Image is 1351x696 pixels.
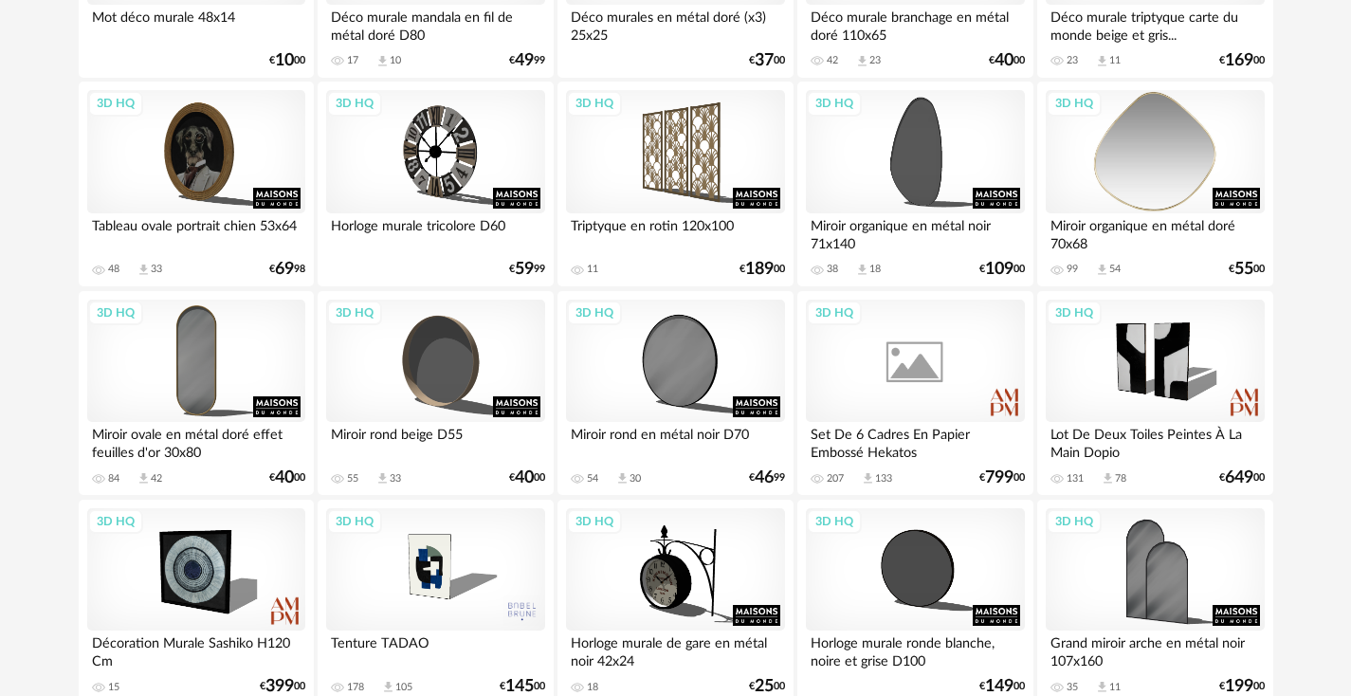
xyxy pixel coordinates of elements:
div: Déco murales en métal doré (x3) 25x25 [566,5,784,43]
div: Lot De Deux Toiles Peintes À La Main Dopio [1046,422,1264,460]
div: Miroir rond beige D55 [326,422,544,460]
div: € 00 [269,54,305,67]
div: € 00 [509,471,545,485]
span: 399 [265,680,294,693]
a: 3D HQ Miroir rond beige D55 55 Download icon 33 €4000 [318,291,553,496]
div: 10 [390,54,401,67]
div: 33 [390,472,401,485]
div: 3D HQ [567,301,622,325]
div: 3D HQ [88,509,143,534]
div: 178 [347,681,364,694]
span: Download icon [1101,471,1115,485]
div: 23 [1067,54,1078,67]
div: 38 [827,263,838,276]
div: 18 [869,263,881,276]
div: € 00 [1219,471,1265,485]
a: 3D HQ Lot De Deux Toiles Peintes À La Main Dopio 131 Download icon 78 €64900 [1037,291,1272,496]
span: 649 [1225,471,1253,485]
div: € 00 [1219,680,1265,693]
div: 35 [1067,681,1078,694]
a: 3D HQ Set De 6 Cadres En Papier Embossé Hekatos 207 Download icon 133 €79900 [797,291,1032,496]
div: € 00 [1219,54,1265,67]
div: 42 [827,54,838,67]
span: 109 [985,263,1013,276]
div: € 99 [749,471,785,485]
div: € 00 [979,263,1025,276]
div: 3D HQ [1047,509,1102,534]
span: 199 [1225,680,1253,693]
span: 189 [745,263,774,276]
span: Download icon [375,471,390,485]
span: Download icon [855,54,869,68]
div: Set De 6 Cadres En Papier Embossé Hekatos [806,422,1024,460]
span: 25 [755,680,774,693]
div: Miroir organique en métal doré 70x68 [1046,213,1264,251]
div: 3D HQ [88,301,143,325]
div: 17 [347,54,358,67]
div: 33 [151,263,162,276]
span: Download icon [1095,54,1109,68]
div: Déco murale triptyque carte du monde beige et gris... [1046,5,1264,43]
div: 42 [151,472,162,485]
div: 84 [108,472,119,485]
div: 11 [1109,54,1121,67]
div: € 00 [260,680,305,693]
span: 799 [985,471,1013,485]
div: 3D HQ [1047,91,1102,116]
div: Triptyque en rotin 120x100 [566,213,784,251]
div: 99 [1067,263,1078,276]
div: € 98 [269,263,305,276]
span: 149 [985,680,1013,693]
div: 3D HQ [327,91,382,116]
div: 18 [587,681,598,694]
div: 3D HQ [807,509,862,534]
span: Download icon [137,471,151,485]
div: € 00 [749,54,785,67]
span: 40 [515,471,534,485]
div: 3D HQ [567,91,622,116]
span: Download icon [375,54,390,68]
div: 23 [869,54,881,67]
div: 3D HQ [807,301,862,325]
a: 3D HQ Horloge murale tricolore D60 €5999 [318,82,553,286]
div: € 00 [1229,263,1265,276]
span: Download icon [615,471,630,485]
a: 3D HQ Miroir rond en métal noir D70 54 Download icon 30 €4699 [557,291,793,496]
div: 3D HQ [327,301,382,325]
div: Miroir ovale en métal doré effet feuilles d'or 30x80 [87,422,305,460]
span: 49 [515,54,534,67]
span: 46 [755,471,774,485]
div: 11 [1109,681,1121,694]
div: 105 [395,681,412,694]
a: 3D HQ Tableau ovale portrait chien 53x64 48 Download icon 33 €6998 [79,82,314,286]
div: Déco murale mandala en fil de métal doré D80 [326,5,544,43]
div: 55 [347,472,358,485]
div: Horloge murale tricolore D60 [326,213,544,251]
div: 11 [587,263,598,276]
span: Download icon [381,680,395,694]
div: € 00 [989,54,1025,67]
div: 54 [1109,263,1121,276]
div: € 00 [739,263,785,276]
span: 37 [755,54,774,67]
div: € 00 [500,680,545,693]
a: 3D HQ Miroir ovale en métal doré effet feuilles d'or 30x80 84 Download icon 42 €4000 [79,291,314,496]
div: Déco murale branchage en métal doré 110x65 [806,5,1024,43]
span: Download icon [1095,680,1109,694]
div: Décoration Murale Sashiko H120 Cm [87,631,305,669]
span: 59 [515,263,534,276]
div: 3D HQ [88,91,143,116]
div: 3D HQ [327,509,382,534]
div: € 00 [979,680,1025,693]
a: 3D HQ Triptyque en rotin 120x100 11 €18900 [557,82,793,286]
a: 3D HQ Miroir organique en métal doré 70x68 99 Download icon 54 €5500 [1037,82,1272,286]
span: Download icon [861,471,875,485]
span: 169 [1225,54,1253,67]
div: 3D HQ [1047,301,1102,325]
span: 145 [505,680,534,693]
div: Mot déco murale 48x14 [87,5,305,43]
div: 3D HQ [807,91,862,116]
span: 55 [1234,263,1253,276]
div: Miroir organique en métal noir 71x140 [806,213,1024,251]
div: € 00 [269,471,305,485]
